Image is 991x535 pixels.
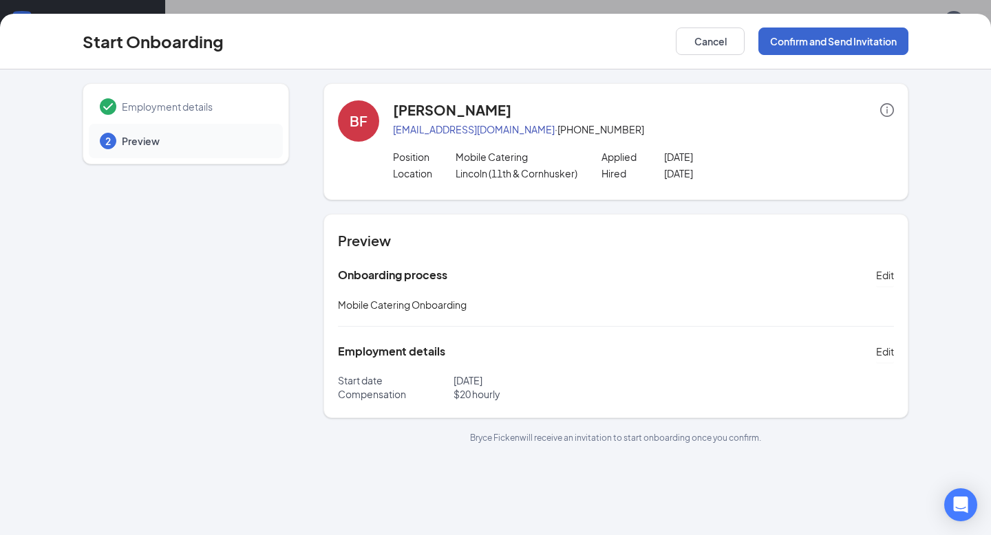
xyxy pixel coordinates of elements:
[338,231,894,250] h4: Preview
[338,344,445,359] h5: Employment details
[338,387,454,401] p: Compensation
[944,488,977,521] div: Open Intercom Messenger
[83,30,224,53] h3: Start Onboarding
[664,166,789,180] p: [DATE]
[393,122,894,136] p: · [PHONE_NUMBER]
[601,166,664,180] p: Hired
[393,100,511,120] h4: [PERSON_NAME]
[880,103,894,117] span: info-circle
[664,150,789,164] p: [DATE]
[758,28,908,55] button: Confirm and Send Invitation
[393,123,555,135] a: [EMAIL_ADDRESS][DOMAIN_NAME]
[876,340,894,362] button: Edit
[454,373,616,387] p: [DATE]
[393,166,456,180] p: Location
[122,134,269,148] span: Preview
[876,264,894,286] button: Edit
[338,298,467,311] span: Mobile Catering Onboarding
[393,150,456,164] p: Position
[105,134,111,148] span: 2
[338,267,447,283] h5: Onboarding process
[456,150,581,164] p: Mobile Catering
[100,98,116,115] svg: Checkmark
[601,150,664,164] p: Applied
[456,166,581,180] p: Lincoln (11th & Cornhusker)
[876,345,894,358] span: Edit
[323,432,908,444] p: Bryce Ficken will receive an invitation to start onboarding once you confirm.
[676,28,745,55] button: Cancel
[876,268,894,282] span: Edit
[350,111,367,131] div: BF
[122,100,269,113] span: Employment details
[338,373,454,387] p: Start date
[454,387,616,401] p: $ 20 hourly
